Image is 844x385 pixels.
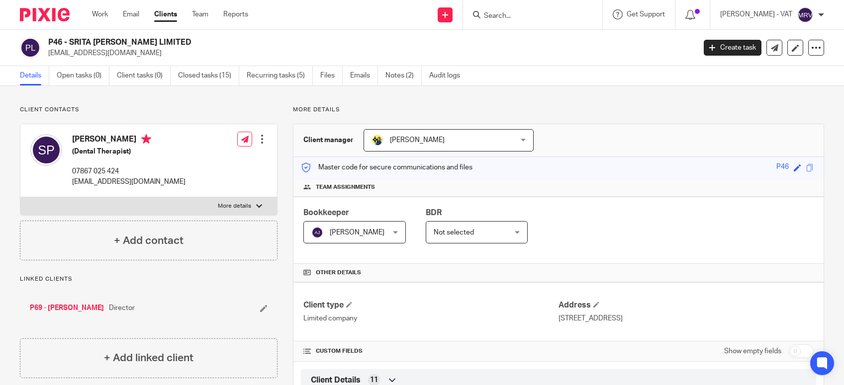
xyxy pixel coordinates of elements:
a: Files [320,66,343,85]
input: Search [483,12,572,21]
img: svg%3E [797,7,813,23]
a: Emails [350,66,378,85]
a: Notes (2) [385,66,422,85]
a: Team [192,9,208,19]
p: [PERSON_NAME] - VAT [720,9,792,19]
img: svg%3E [311,227,323,238]
p: More details [293,106,824,114]
h4: + Add contact [114,233,184,248]
span: Bookkeeper [303,209,349,217]
span: Team assignments [316,183,375,191]
img: svg%3E [20,37,41,58]
i: Primary [141,134,151,144]
a: Client tasks (0) [117,66,171,85]
img: Pixie [20,8,70,21]
a: Audit logs [429,66,468,85]
h2: P46 - SRITA [PERSON_NAME] LIMITED [48,37,561,48]
a: Closed tasks (15) [178,66,239,85]
a: Recurring tasks (5) [247,66,313,85]
p: Linked clients [20,275,278,283]
a: Clients [154,9,177,19]
a: Email [123,9,139,19]
p: More details [218,202,251,210]
span: BDR [426,209,442,217]
h5: (Dental Therapist) [72,147,186,156]
label: Show empty fields [724,346,781,356]
img: svg%3E [30,134,62,166]
a: Create task [704,40,761,56]
a: P69 - [PERSON_NAME] [30,303,104,313]
h4: Address [559,300,814,310]
p: Limited company [303,313,559,323]
h4: [PERSON_NAME] [72,134,186,147]
span: [PERSON_NAME] [390,137,445,144]
a: Open tasks (0) [57,66,109,85]
p: 07867 025 424 [72,166,186,176]
p: Client contacts [20,106,278,114]
a: Details [20,66,49,85]
a: Reports [223,9,248,19]
span: Get Support [627,11,665,18]
p: [STREET_ADDRESS] [559,313,814,323]
h3: Client manager [303,135,354,145]
p: [EMAIL_ADDRESS][DOMAIN_NAME] [72,177,186,187]
span: Director [109,303,135,313]
a: Work [92,9,108,19]
h4: + Add linked client [104,350,193,366]
img: Bobo-Starbridge%201.jpg [372,134,383,146]
span: Other details [316,269,361,277]
div: P46 [776,162,789,173]
p: [EMAIL_ADDRESS][DOMAIN_NAME] [48,48,689,58]
h4: CUSTOM FIELDS [303,347,559,355]
span: Not selected [434,229,474,236]
span: 11 [370,375,378,385]
p: Master code for secure communications and files [301,162,472,172]
span: [PERSON_NAME] [330,229,384,236]
h4: Client type [303,300,559,310]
